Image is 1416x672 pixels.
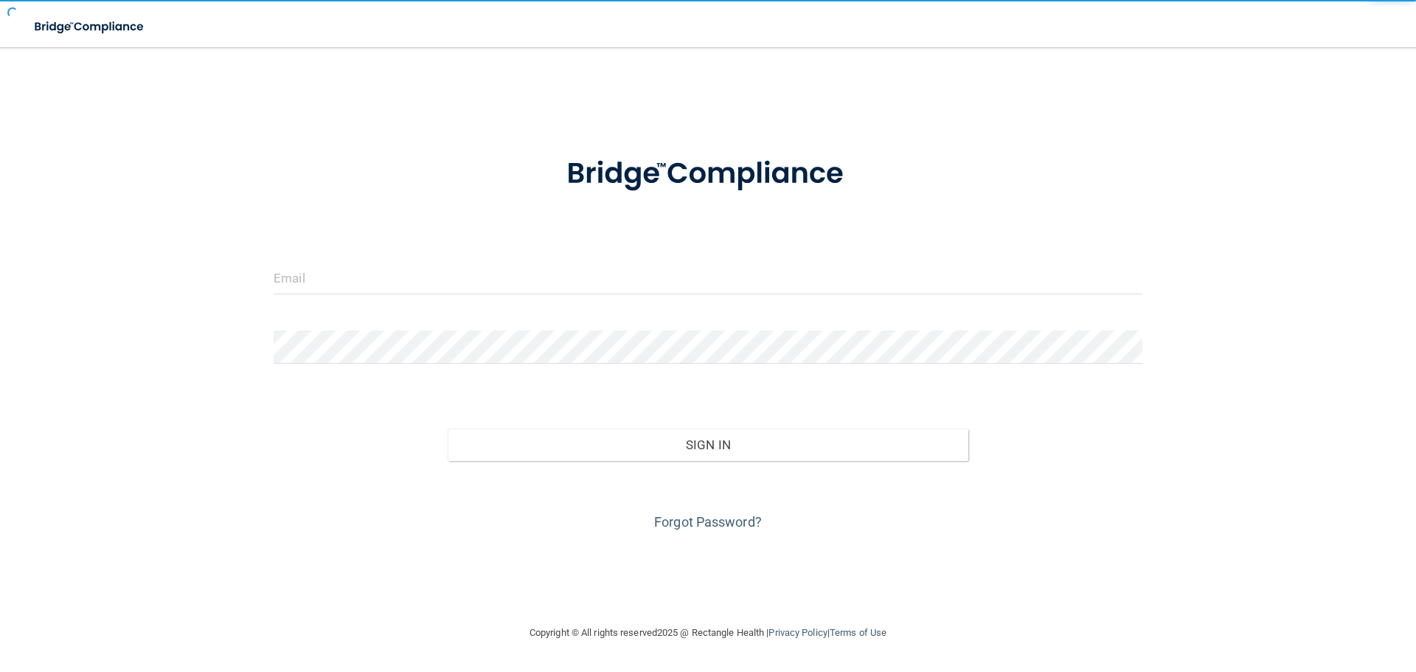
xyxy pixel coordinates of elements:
input: Email [274,261,1142,294]
img: bridge_compliance_login_screen.278c3ca4.svg [22,12,158,42]
div: Copyright © All rights reserved 2025 @ Rectangle Health | | [439,609,977,657]
img: bridge_compliance_login_screen.278c3ca4.svg [536,136,880,212]
button: Sign In [448,429,969,461]
a: Privacy Policy [768,627,827,638]
a: Forgot Password? [654,514,762,530]
a: Terms of Use [830,627,886,638]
